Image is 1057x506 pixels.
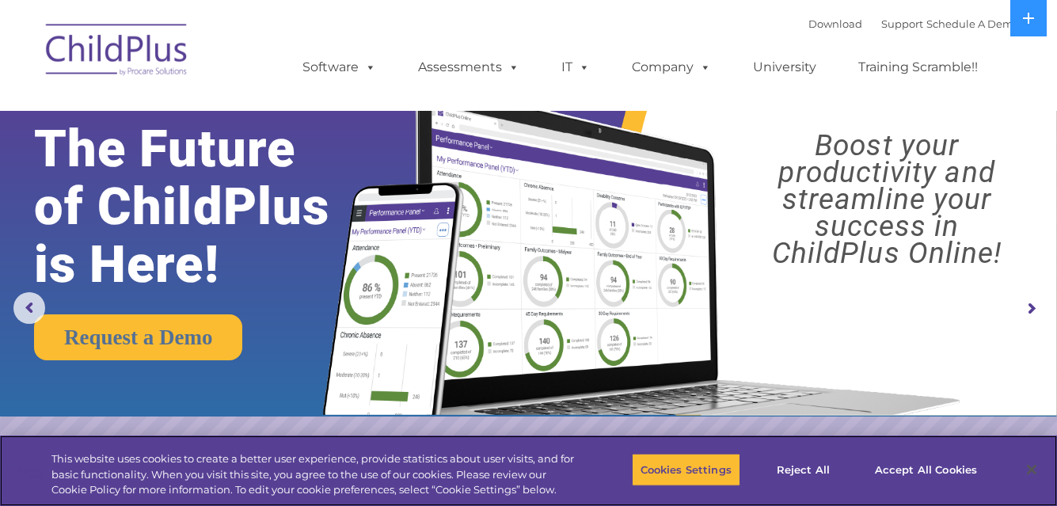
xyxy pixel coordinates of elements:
img: ChildPlus by Procare Solutions [38,13,196,92]
a: Training Scramble!! [842,51,994,83]
font: | [808,17,1020,30]
a: Company [616,51,727,83]
a: Request a Demo [34,314,242,360]
span: Last name [220,105,268,116]
a: Assessments [402,51,535,83]
button: Reject All [754,453,853,486]
rs-layer: Boost your productivity and streamline your success in ChildPlus Online! [730,132,1044,267]
button: Cookies Settings [632,453,740,486]
a: University [737,51,832,83]
a: Software [287,51,392,83]
div: This website uses cookies to create a better user experience, provide statistics about user visit... [51,451,581,498]
a: Support [881,17,923,30]
span: Phone number [220,169,287,181]
button: Close [1014,452,1049,487]
button: Accept All Cookies [866,453,986,486]
a: Schedule A Demo [926,17,1020,30]
a: IT [546,51,606,83]
a: Download [808,17,862,30]
rs-layer: The Future of ChildPlus is Here! [34,120,371,294]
